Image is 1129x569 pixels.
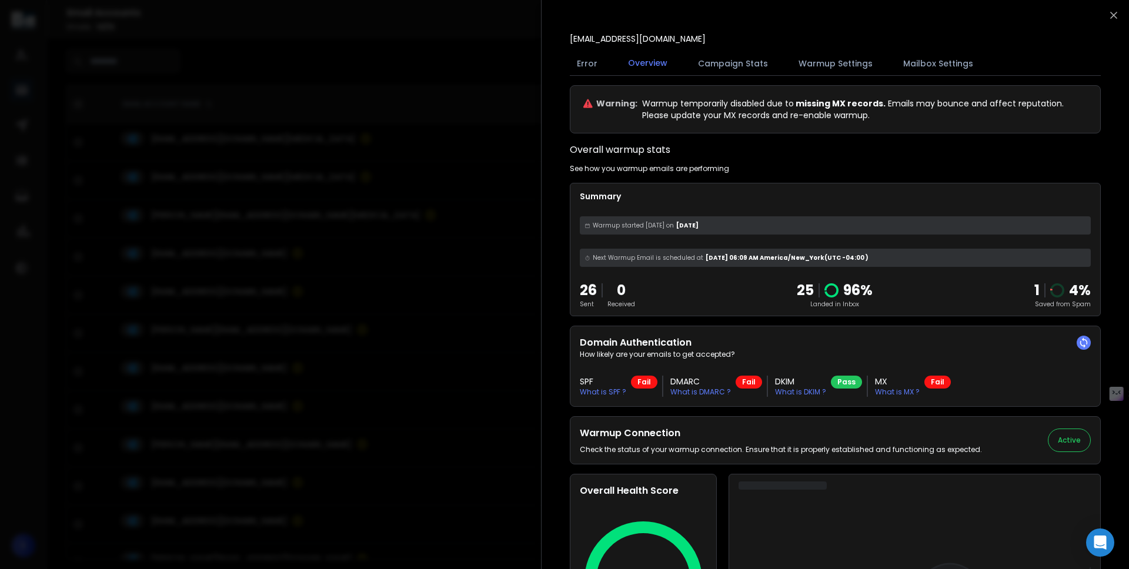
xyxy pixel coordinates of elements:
p: 4 % [1069,281,1091,300]
p: Landed in Inbox [797,300,873,309]
h3: SPF [580,376,626,387]
button: Campaign Stats [691,51,775,76]
p: 26 [580,281,597,300]
p: What is DMARC ? [670,387,731,397]
h2: Overall Health Score [580,484,707,498]
div: [DATE] 06:09 AM America/New_York (UTC -04:00 ) [580,249,1091,267]
span: Next Warmup Email is scheduled at [593,253,703,262]
button: Error [570,51,604,76]
div: Fail [631,376,657,389]
p: How likely are your emails to get accepted? [580,350,1091,359]
p: See how you warmup emails are performing [570,164,729,173]
span: Warmup started [DATE] on [593,221,674,230]
div: Open Intercom Messenger [1086,528,1114,557]
h3: DKIM [775,376,826,387]
p: 96 % [843,281,873,300]
p: What is DKIM ? [775,387,826,397]
button: Mailbox Settings [896,51,980,76]
p: Received [607,300,635,309]
h2: Warmup Connection [580,426,982,440]
p: Saved from Spam [1034,300,1091,309]
p: Sent [580,300,597,309]
h2: Domain Authentication [580,336,1091,350]
p: What is MX ? [875,387,920,397]
p: 0 [607,281,635,300]
h1: Overall warmup stats [570,143,670,157]
p: Summary [580,190,1091,202]
div: Pass [831,376,862,389]
div: Fail [736,376,762,389]
h3: MX [875,376,920,387]
span: missing MX records. [794,98,886,109]
p: What is SPF ? [580,387,626,397]
p: [EMAIL_ADDRESS][DOMAIN_NAME] [570,33,706,45]
strong: 1 [1034,280,1040,300]
div: [DATE] [580,216,1091,235]
div: Fail [924,376,951,389]
h3: DMARC [670,376,731,387]
button: Overview [621,50,674,77]
p: Warning: [596,98,637,109]
button: Warmup Settings [791,51,880,76]
p: 25 [797,281,814,300]
p: Warmup temporarily disabled due to Emails may bounce and affect reputation. Please update your MX... [642,98,1064,121]
p: Check the status of your warmup connection. Ensure that it is properly established and functionin... [580,445,982,454]
button: Active [1048,429,1091,452]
